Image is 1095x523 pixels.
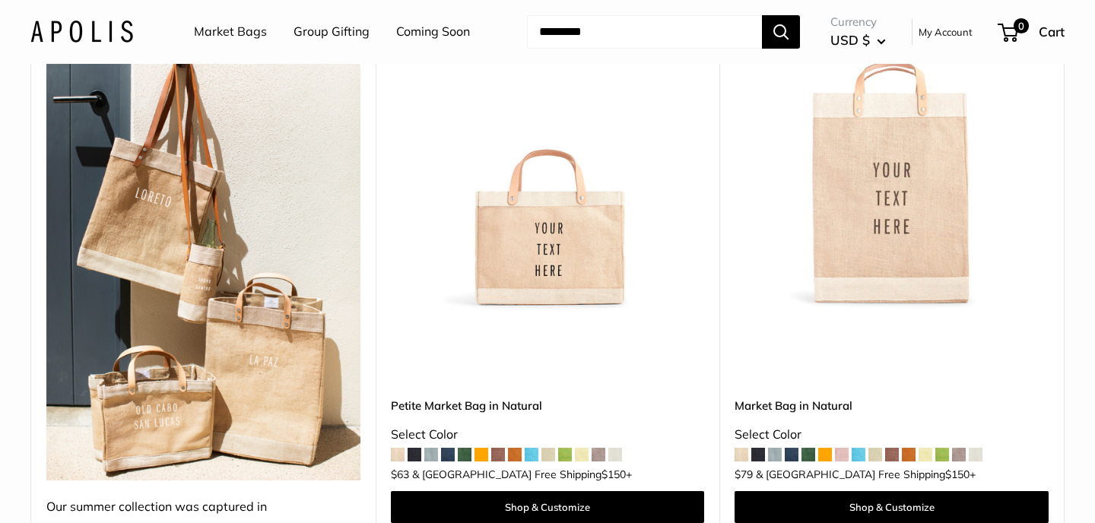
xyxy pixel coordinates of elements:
span: $150 [601,468,626,481]
img: Apolis [30,21,133,43]
button: USD $ [830,28,886,52]
span: $79 [735,468,753,481]
span: Cart [1039,24,1065,40]
div: Select Color [391,423,705,446]
a: Petite Market Bag in Natural [391,397,705,414]
span: 0 [1014,18,1029,33]
a: Market Bags [194,21,267,43]
a: Coming Soon [396,21,470,43]
button: Search [762,15,800,49]
span: $63 [391,468,409,481]
span: USD $ [830,32,870,48]
input: Search... [527,15,762,49]
a: Market Bag in Natural [735,397,1049,414]
span: $150 [945,468,970,481]
a: My Account [919,23,973,41]
a: Shop & Customize [735,491,1049,523]
div: Select Color [735,423,1049,446]
span: & [GEOGRAPHIC_DATA] Free Shipping + [756,469,976,480]
span: & [GEOGRAPHIC_DATA] Free Shipping + [412,469,632,480]
a: Shop & Customize [391,491,705,523]
a: Group Gifting [294,21,370,43]
span: Currency [830,11,886,33]
a: 0 Cart [999,20,1065,44]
